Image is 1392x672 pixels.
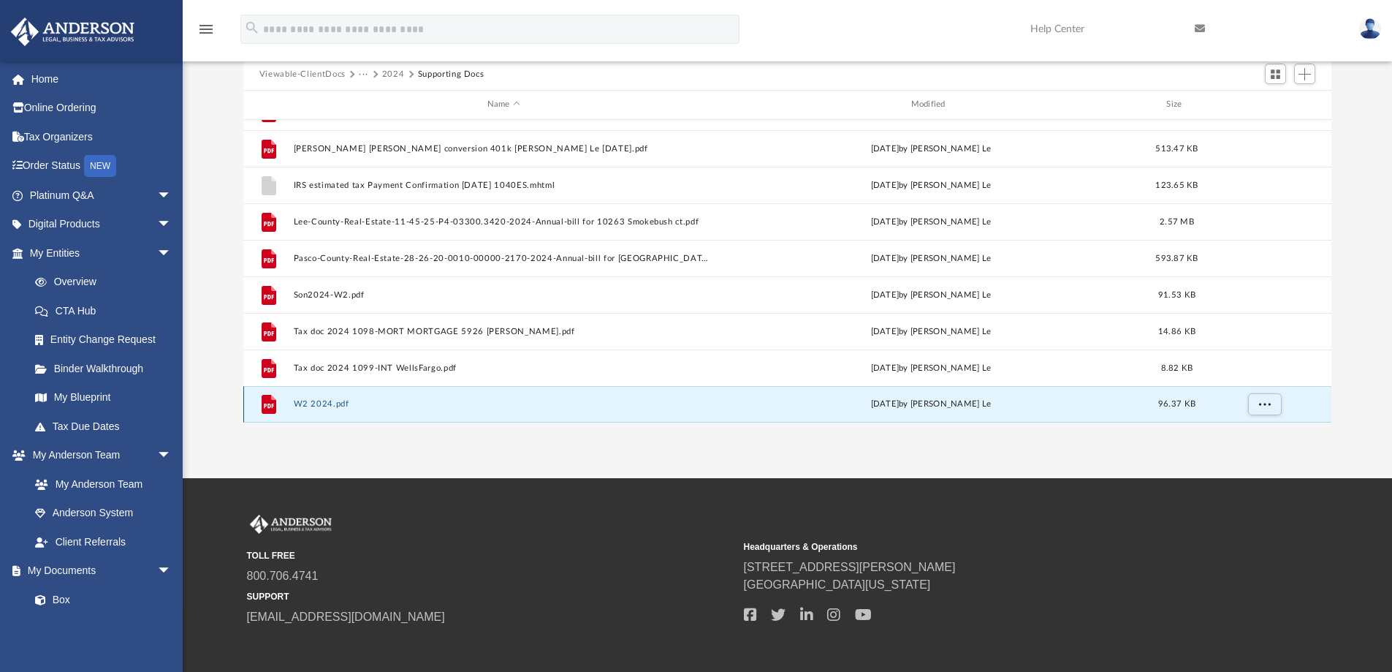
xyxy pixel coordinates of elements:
[720,215,1141,228] div: [DATE] by [PERSON_NAME] Le
[1158,327,1195,335] span: 14.86 KB
[197,20,215,38] i: menu
[293,181,714,190] button: IRS estimated tax Payment Confirmation [DATE] 1040ES.mhtml
[157,441,186,471] span: arrow_drop_down
[247,590,734,603] small: SUPPORT
[1158,290,1195,298] span: 91.53 KB
[10,441,186,470] a: My Anderson Teamarrow_drop_down
[20,527,186,556] a: Client Referrals
[418,68,484,81] button: Supporting Docs
[292,98,713,111] div: Name
[293,327,714,336] button: Tax doc 2024 1098-MORT MORTGAGE 5926 [PERSON_NAME].pdf
[157,556,186,586] span: arrow_drop_down
[293,144,714,154] button: [PERSON_NAME] [PERSON_NAME] conversion 401k [PERSON_NAME] Le [DATE].pdf
[20,585,179,614] a: Box
[1212,98,1315,111] div: id
[20,412,194,441] a: Tax Due Dates
[157,181,186,211] span: arrow_drop_down
[10,210,194,239] a: Digital Productsarrow_drop_down
[7,18,139,46] img: Anderson Advisors Platinum Portal
[1247,393,1281,415] button: More options
[10,94,194,123] a: Online Ordering
[20,325,194,355] a: Entity Change Request
[1158,400,1195,408] span: 96.37 KB
[247,549,734,562] small: TOLL FREE
[720,142,1141,155] div: [DATE] by [PERSON_NAME] Le
[382,68,405,81] button: 2024
[1359,18,1381,39] img: User Pic
[720,178,1141,192] div: [DATE] by [PERSON_NAME] Le
[744,561,956,573] a: [STREET_ADDRESS][PERSON_NAME]
[244,20,260,36] i: search
[359,68,368,81] button: ···
[744,578,931,591] a: [GEOGRAPHIC_DATA][US_STATE]
[293,363,714,373] button: Tax doc 2024 1099-INT WellsFargo.pdf
[1147,98,1206,111] div: Size
[20,354,194,383] a: Binder Walkthrough
[1155,181,1198,189] span: 123.65 KB
[243,120,1332,423] div: grid
[1155,144,1198,152] span: 513.47 KB
[720,288,1141,301] div: [DATE] by [PERSON_NAME] Le
[20,383,186,412] a: My Blueprint
[10,556,186,586] a: My Documentsarrow_drop_down
[720,98,1141,111] div: Modified
[744,540,1231,554] small: Headquarters & Operations
[1265,64,1287,84] button: Switch to Grid View
[720,325,1141,338] div: [DATE] by [PERSON_NAME] Le
[10,238,194,268] a: My Entitiesarrow_drop_down
[20,469,179,499] a: My Anderson Team
[20,296,194,325] a: CTA Hub
[720,398,1141,411] div: [DATE] by [PERSON_NAME] Le
[10,122,194,151] a: Tax Organizers
[720,252,1141,265] div: [DATE] by [PERSON_NAME] Le
[247,515,335,534] img: Anderson Advisors Platinum Portal
[10,64,194,94] a: Home
[293,217,714,227] button: Lee-County-Real-Estate-11-45-25-P4-03300.3420-2024-Annual-bill for 10263 Smokebush ct.pdf
[1160,217,1194,225] span: 2.57 MB
[247,570,319,582] a: 800.706.4741
[157,238,186,268] span: arrow_drop_down
[10,181,194,210] a: Platinum Q&Aarrow_drop_down
[1155,254,1198,262] span: 593.87 KB
[247,611,445,623] a: [EMAIL_ADDRESS][DOMAIN_NAME]
[1160,363,1193,371] span: 8.82 KB
[250,98,286,111] div: id
[20,614,186,643] a: Meeting Minutes
[293,399,714,409] button: W2 2024.pdf
[1294,64,1316,84] button: Add
[720,361,1141,374] div: [DATE] by [PERSON_NAME] Le
[10,151,194,181] a: Order StatusNEW
[293,290,714,300] button: Son2024-W2.pdf
[84,155,116,177] div: NEW
[20,268,194,297] a: Overview
[157,210,186,240] span: arrow_drop_down
[197,28,215,38] a: menu
[20,499,186,528] a: Anderson System
[259,68,346,81] button: Viewable-ClientDocs
[293,254,714,263] button: Pasco-County-Real-Estate-28-26-20-0010-00000-2170-2024-Annual-bill for [GEOGRAPHIC_DATA]pdf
